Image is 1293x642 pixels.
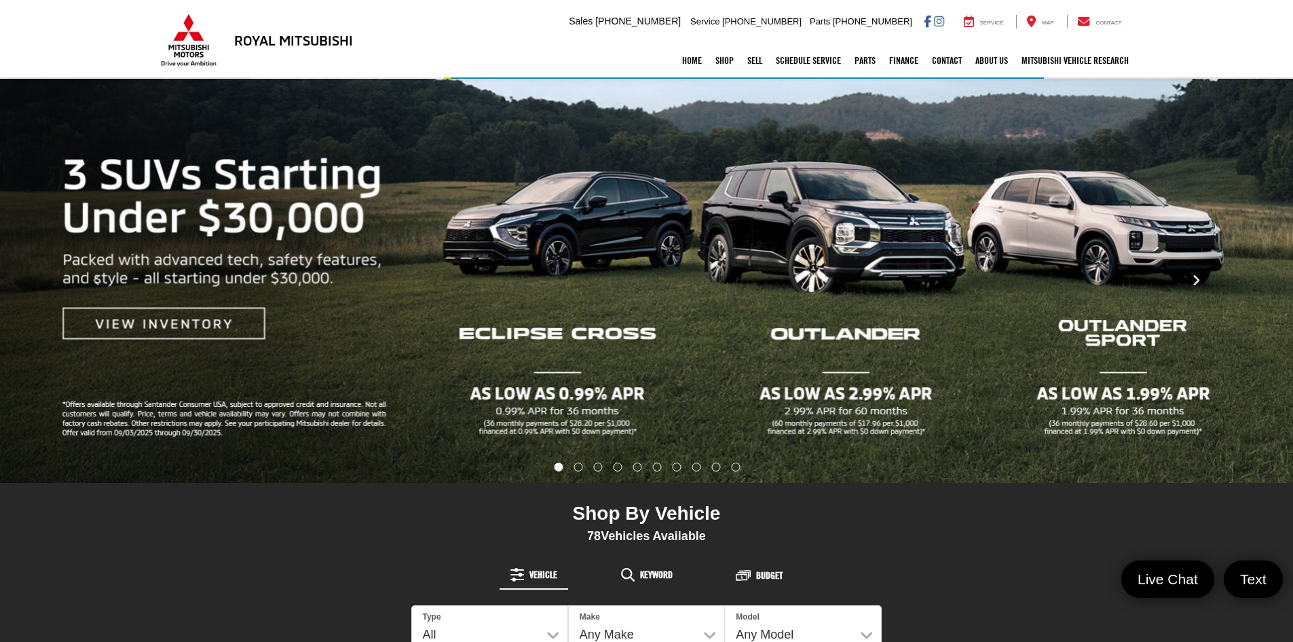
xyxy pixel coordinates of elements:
a: About Us [969,43,1015,77]
span: [PHONE_NUMBER] [722,16,802,26]
a: Schedule Service: Opens in a new tab [769,43,848,77]
li: Go to slide number 8. [692,463,700,471]
button: Click to view next picture. [1099,106,1293,456]
label: Make [580,611,600,623]
span: Service [980,20,1004,26]
a: Parts: Opens in a new tab [848,43,882,77]
span: [PHONE_NUMBER] [833,16,912,26]
span: Vehicle [529,570,557,579]
li: Go to slide number 6. [652,463,661,471]
li: Go to slide number 10. [731,463,740,471]
a: Contact [925,43,969,77]
li: Go to slide number 5. [633,463,642,471]
span: 78 [587,529,601,543]
li: Go to slide number 7. [672,463,681,471]
a: Contact [1067,15,1132,29]
a: Home [675,43,709,77]
span: Parts [810,16,830,26]
span: Service [690,16,719,26]
a: Service [954,15,1014,29]
span: Keyword [640,570,673,579]
span: Sales [569,16,593,26]
a: Shop [709,43,741,77]
a: Sell [741,43,769,77]
label: Type [423,611,441,623]
div: Shop By Vehicle [411,502,882,529]
img: Mitsubishi [158,14,219,67]
li: Go to slide number 2. [574,463,583,471]
a: Mitsubishi Vehicle Research [1015,43,1136,77]
label: Model [736,611,760,623]
div: Vehicles Available [411,529,882,543]
span: Text [1233,570,1273,588]
a: Live Chat [1121,560,1214,598]
a: Finance [882,43,925,77]
span: Contact [1095,20,1121,26]
li: Go to slide number 1. [554,463,563,471]
span: Live Chat [1131,570,1205,588]
h3: Royal Mitsubishi [234,33,353,48]
a: Text [1224,560,1283,598]
a: Map [1016,15,1064,29]
span: Budget [756,571,783,580]
a: Facebook: Click to visit our Facebook page [924,16,931,26]
li: Go to slide number 9. [711,463,720,471]
li: Go to slide number 3. [594,463,603,471]
span: Map [1042,20,1053,26]
span: [PHONE_NUMBER] [595,16,681,26]
a: Instagram: Click to visit our Instagram page [934,16,944,26]
li: Go to slide number 4. [614,463,622,471]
